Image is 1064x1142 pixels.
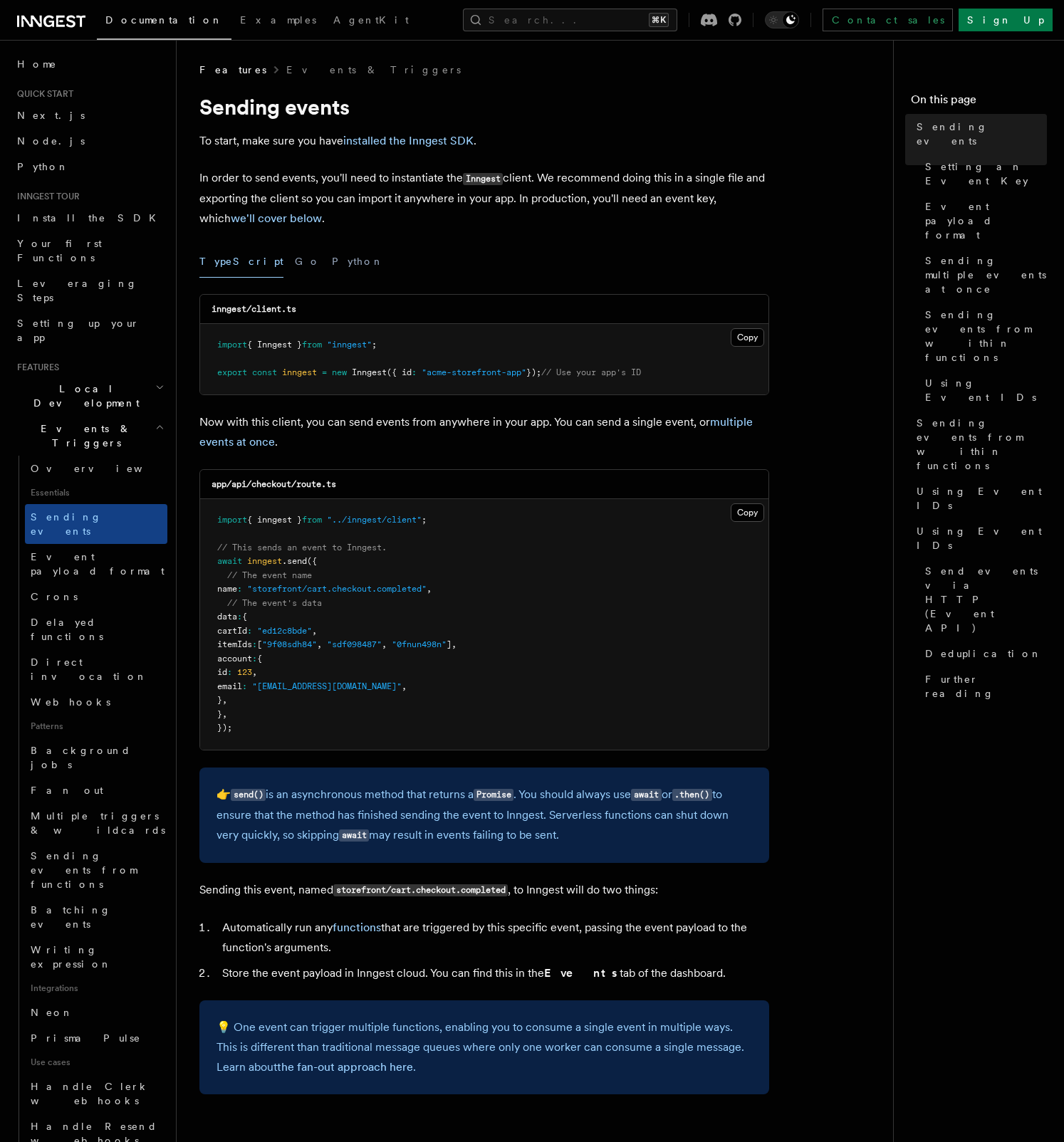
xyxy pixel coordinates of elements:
[412,367,417,377] span: :
[25,1074,167,1114] a: Handle Clerk webhooks
[11,376,167,416] button: Local Development
[925,564,1047,635] span: Send events via HTTP (Event API)
[925,159,1047,188] span: Setting an Event Key
[919,558,1047,641] a: Send events via HTTP (Event API)
[231,211,322,225] a: we'll cover below
[252,654,257,664] span: :
[231,4,325,38] a: Examples
[217,681,242,691] span: email
[217,709,222,719] span: }
[11,88,73,100] span: Quick start
[11,128,167,154] a: Node.js
[427,584,432,594] span: ,
[247,340,302,350] span: { Inngest }
[105,14,223,26] span: Documentation
[31,1081,150,1106] span: Handle Clerk webhooks
[252,367,277,377] span: const
[282,556,307,566] span: .send
[17,278,137,303] span: Leveraging Steps
[199,415,753,449] a: multiple events at once
[919,154,1047,194] a: Setting an Event Key
[11,191,80,202] span: Inngest tour
[31,944,112,970] span: Writing expression
[252,667,257,677] span: ,
[199,246,283,278] button: TypeScript
[387,367,412,377] span: ({ id
[31,656,147,682] span: Direct invocation
[925,308,1047,365] span: Sending events from within functions
[25,897,167,937] a: Batching events
[217,695,222,705] span: }
[541,367,641,377] span: // Use your app's ID
[919,248,1047,302] a: Sending multiple events at once
[262,639,317,649] span: "9f08sdh84"
[649,13,669,27] kbd: ⌘K
[25,937,167,977] a: Writing expression
[199,131,769,151] p: To start, make sure you have .
[31,591,78,602] span: Crons
[199,412,769,452] p: Now with this client, you can send events from anywhere in your app. You can send a single event,...
[25,456,167,481] a: Overview
[917,484,1047,513] span: Using Event IDs
[823,9,953,31] a: Contact sales
[252,681,402,691] span: "[EMAIL_ADDRESS][DOMAIN_NAME]"
[339,829,369,842] code: await
[212,304,296,314] code: inngest/client.ts
[31,745,131,770] span: Background jobs
[917,416,1047,473] span: Sending events from within functions
[382,639,387,649] span: ,
[295,246,320,278] button: Go
[257,654,262,664] span: {
[199,880,769,901] p: Sending this event, named , to Inngest will do two things:
[911,478,1047,518] a: Using Event IDs
[11,51,167,77] a: Home
[544,966,620,980] strong: Events
[222,709,227,719] span: ,
[11,154,167,179] a: Python
[25,609,167,649] a: Delayed functions
[25,803,167,843] a: Multiple triggers & wildcards
[25,481,167,504] span: Essentials
[631,789,661,801] code: await
[25,584,167,609] a: Crons
[31,904,111,930] span: Batching events
[217,626,247,636] span: cartId
[277,1060,413,1074] a: the fan-out approach here
[25,689,167,715] a: Webhooks
[333,14,409,26] span: AgentKit
[959,9,1053,31] a: Sign Up
[31,551,165,577] span: Event payload format
[247,626,252,636] span: :
[11,310,167,350] a: Setting up your app
[343,134,474,147] a: installed the Inngest SDK
[25,1025,167,1051] a: Prisma Pulse
[332,246,384,278] button: Python
[17,161,69,172] span: Python
[11,103,167,128] a: Next.js
[217,639,252,649] span: itemIds
[327,340,372,350] span: "inngest"
[31,696,110,708] span: Webhooks
[31,810,165,836] span: Multiple triggers & wildcards
[11,421,155,450] span: Events & Triggers
[402,681,407,691] span: ,
[672,789,712,801] code: .then()
[25,649,167,689] a: Direct invocation
[257,639,262,649] span: [
[322,367,327,377] span: =
[97,4,231,40] a: Documentation
[286,63,461,77] a: Events & Triggers
[242,681,247,691] span: :
[17,135,85,147] span: Node.js
[247,584,427,594] span: "storefront/cart.checkout.completed"
[919,370,1047,410] a: Using Event IDs
[252,639,257,649] span: :
[237,612,242,622] span: :
[217,556,242,566] span: await
[463,9,677,31] button: Search...⌘K
[919,666,1047,706] a: Further reading
[217,785,752,846] p: 👉 is an asynchronous method that returns a . You should always use or to ensure that the method h...
[25,977,167,1000] span: Integrations
[392,639,447,649] span: "0fnun498n"
[217,654,252,664] span: account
